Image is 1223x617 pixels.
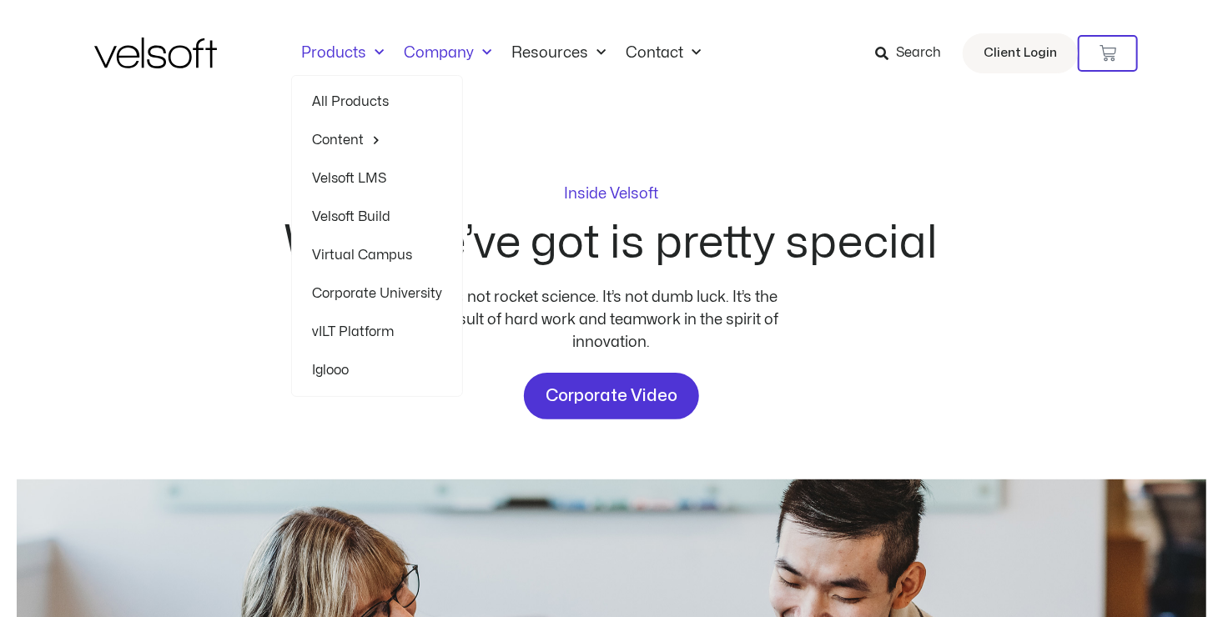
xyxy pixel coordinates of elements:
a: Virtual Campus [312,236,442,274]
a: Client Login [963,33,1078,73]
img: Velsoft Training Materials [94,38,217,68]
a: Corporate University [312,274,442,313]
p: Inside Velsoft [565,187,659,202]
a: ResourcesMenu Toggle [501,44,616,63]
a: Search [875,39,953,68]
a: Velsoft Build [312,198,442,236]
a: Velsoft LMS [312,159,442,198]
a: vILT Platform [312,313,442,351]
a: ContactMenu Toggle [616,44,711,63]
span: Corporate Video [546,383,677,409]
nav: Menu [291,44,711,63]
a: All Products [312,83,442,121]
h2: What we’ve got is pretty special [285,221,939,266]
a: ContentMenu Toggle [312,121,442,159]
a: ProductsMenu Toggle [291,44,394,63]
span: Client Login [984,43,1057,64]
a: CompanyMenu Toggle [394,44,501,63]
div: It’s not rocket science. It’s not dumb luck. It’s the result of hard work and teamwork in the spi... [436,286,787,354]
ul: ProductsMenu Toggle [291,75,463,397]
a: Iglooo [312,351,442,389]
a: Corporate Video [524,373,699,419]
span: Search [896,43,941,64]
